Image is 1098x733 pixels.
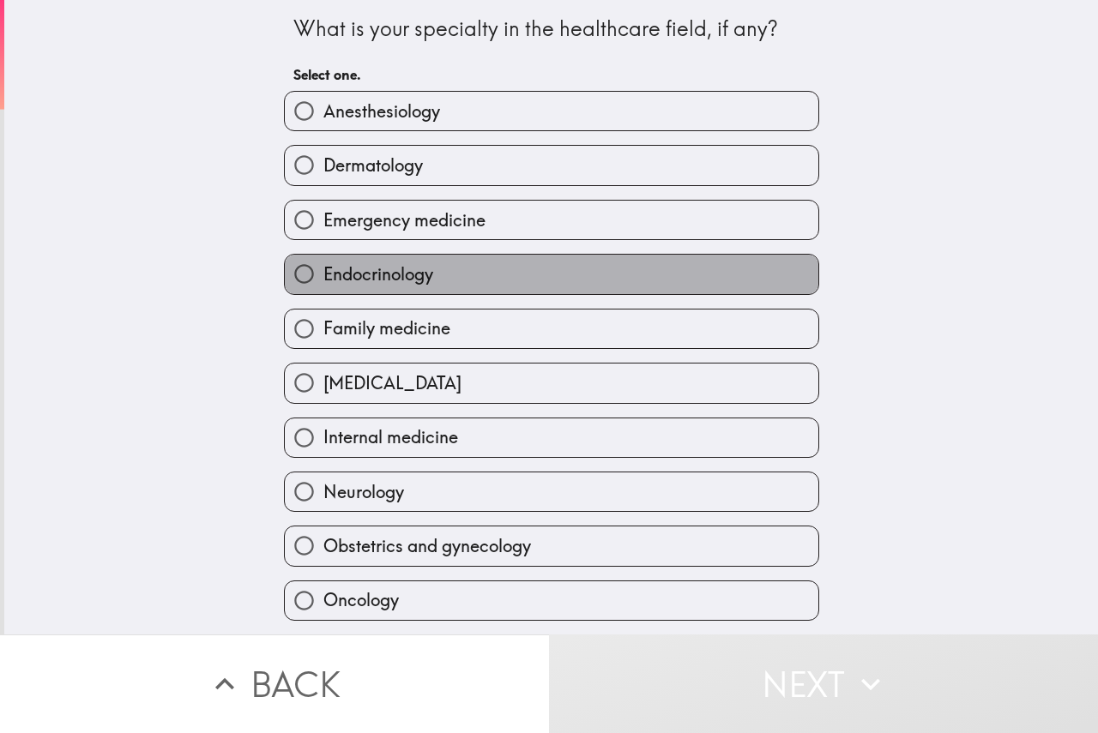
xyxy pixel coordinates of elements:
[285,146,818,184] button: Dermatology
[323,153,423,177] span: Dermatology
[323,208,486,232] span: Emergency medicine
[323,316,450,340] span: Family medicine
[285,526,818,565] button: Obstetrics and gynecology
[285,309,818,348] button: Family medicine
[285,472,818,511] button: Neurology
[323,371,462,395] span: [MEDICAL_DATA]
[285,92,818,130] button: Anesthesiology
[285,255,818,293] button: Endocrinology
[285,201,818,239] button: Emergency medicine
[285,363,818,402] button: [MEDICAL_DATA]
[285,418,818,457] button: Internal medicine
[323,534,531,558] span: Obstetrics and gynecology
[323,262,433,286] span: Endocrinology
[323,480,404,504] span: Neurology
[293,15,810,44] div: What is your specialty in the healthcare field, if any?
[323,425,458,449] span: Internal medicine
[323,99,440,123] span: Anesthesiology
[293,65,810,84] h6: Select one.
[323,588,399,612] span: Oncology
[549,634,1098,733] button: Next
[285,581,818,620] button: Oncology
